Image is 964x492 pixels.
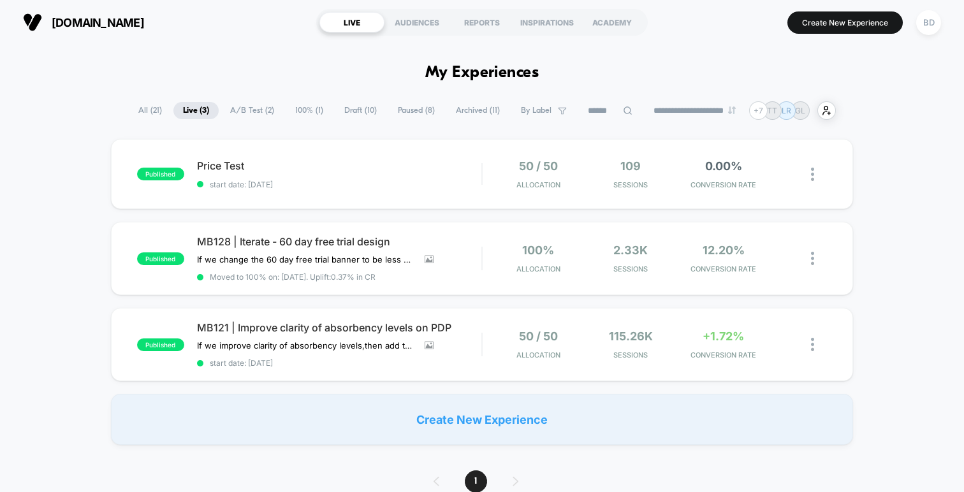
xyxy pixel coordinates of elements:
[703,243,745,257] span: 12.20%
[319,12,384,33] div: LIVE
[384,12,449,33] div: AUDIENCES
[519,329,558,343] span: 50 / 50
[620,159,641,173] span: 109
[197,321,481,334] span: MB121 | Improve clarity of absorbency levels on PDP
[516,264,560,273] span: Allocation
[782,106,791,115] p: LR
[197,180,481,189] span: start date: [DATE]
[173,102,219,119] span: Live ( 3 )
[52,16,144,29] span: [DOMAIN_NAME]
[912,10,945,36] button: BD
[588,180,674,189] span: Sessions
[197,235,481,248] span: MB128 | Iterate - 60 day free trial design
[811,168,814,181] img: close
[811,338,814,351] img: close
[795,106,805,115] p: GL
[680,180,766,189] span: CONVERSION RATE
[388,102,444,119] span: Paused ( 8 )
[197,358,481,368] span: start date: [DATE]
[613,243,648,257] span: 2.33k
[705,159,742,173] span: 0.00%
[728,106,736,114] img: end
[129,102,172,119] span: All ( 21 )
[519,159,558,173] span: 50 / 50
[609,329,653,343] span: 115.26k
[197,254,415,264] span: If we change the 60 day free trial banner to be less distracting from the primary CTA,then conver...
[515,12,580,33] div: INSPIRATIONS
[749,101,768,120] div: + 7
[680,351,766,359] span: CONVERSION RATE
[335,102,386,119] span: Draft ( 10 )
[516,351,560,359] span: Allocation
[197,340,415,351] span: If we improve clarity of absorbency levels,then add to carts & CR will increase,because users are...
[580,12,645,33] div: ACADEMY
[111,394,853,445] div: Create New Experience
[767,106,777,115] p: TT
[19,12,148,33] button: [DOMAIN_NAME]
[137,168,184,180] span: published
[210,272,376,282] span: Moved to 100% on: [DATE] . Uplift: 0.37% in CR
[197,159,481,172] span: Price Test
[703,329,744,343] span: +1.72%
[522,243,554,257] span: 100%
[425,64,539,82] h1: My Experiences
[787,11,903,34] button: Create New Experience
[811,252,814,265] img: close
[680,264,766,273] span: CONVERSION RATE
[916,10,941,35] div: BD
[588,264,674,273] span: Sessions
[521,106,551,115] span: By Label
[23,13,42,32] img: Visually logo
[137,252,184,265] span: published
[588,351,674,359] span: Sessions
[137,338,184,351] span: published
[286,102,333,119] span: 100% ( 1 )
[449,12,515,33] div: REPORTS
[221,102,284,119] span: A/B Test ( 2 )
[516,180,560,189] span: Allocation
[446,102,509,119] span: Archived ( 11 )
